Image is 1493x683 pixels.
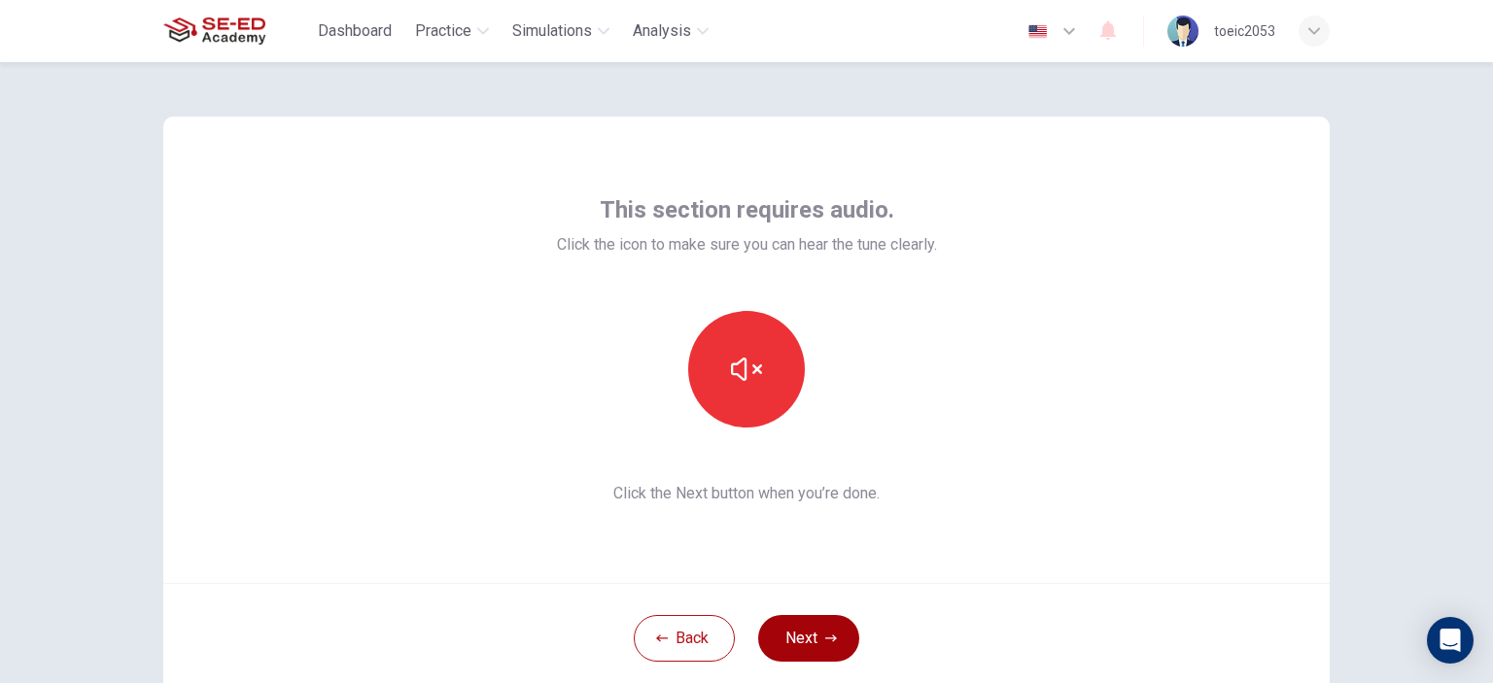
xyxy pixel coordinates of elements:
span: This section requires audio. [600,194,894,225]
span: Click the icon to make sure you can hear the tune clearly. [557,233,937,256]
img: SE-ED Academy logo [163,12,265,51]
span: Simulations [512,19,592,43]
div: toeic2053 [1214,19,1275,43]
img: Profile picture [1167,16,1198,47]
button: Analysis [625,14,716,49]
span: Dashboard [318,19,392,43]
button: Dashboard [310,14,399,49]
button: Practice [407,14,497,49]
span: Practice [415,19,471,43]
button: Simulations [504,14,617,49]
img: en [1025,24,1050,39]
span: Analysis [633,19,691,43]
div: Open Intercom Messenger [1427,617,1474,664]
span: Click the Next button when you’re done. [557,482,937,505]
button: Next [758,615,859,662]
a: SE-ED Academy logo [163,12,310,51]
button: Back [634,615,735,662]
